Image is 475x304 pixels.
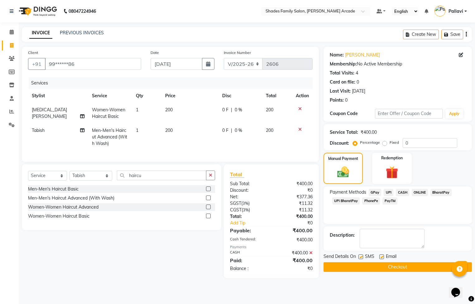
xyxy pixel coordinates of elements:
div: ₹400.00 [271,213,317,220]
th: Service [88,89,132,103]
div: Coupon Code [330,110,375,117]
button: Apply [445,109,463,118]
div: 0 [345,97,348,104]
span: 200 [165,107,173,113]
div: Card on file: [330,79,355,85]
div: ₹400.00 [271,181,317,187]
button: Create New [403,30,439,39]
span: Email [386,253,396,261]
span: BharatPay [430,189,452,196]
button: Checkout [324,262,472,272]
div: Discount: [225,187,271,194]
div: Description: [330,232,355,239]
div: Name: [330,52,344,58]
span: Women-Women Haircut Basic [92,107,125,119]
span: PhonePe [362,197,380,205]
div: Women-Women Haircut Advanced [28,204,98,210]
div: Service Total: [330,129,358,136]
div: ₹400.00 [271,237,317,243]
label: Fixed [390,140,399,145]
span: 200 [266,128,273,133]
div: ₹377.36 [271,194,317,200]
div: Men-Men's Haircut Advanced (With Wash) [28,195,114,201]
div: ( ) [225,200,271,207]
span: SMS [365,253,374,261]
span: [MEDICAL_DATA][PERSON_NAME] [32,107,67,119]
div: ₹0 [271,187,317,194]
a: INVOICE [29,27,52,39]
a: [PERSON_NAME] [345,52,380,58]
div: ( ) [225,207,271,213]
th: Action [292,89,313,103]
img: _gift.svg [382,165,402,180]
label: Redemption [381,155,403,161]
div: Services [29,77,317,89]
div: Men-Men's Haircut Basic [28,186,79,192]
span: 200 [266,107,273,113]
span: 200 [165,128,173,133]
span: Send Details On [324,253,356,261]
div: Cash Tendered: [225,237,271,243]
div: 4 [356,70,358,76]
label: Date [151,50,159,55]
th: Total [262,89,292,103]
div: Net: [225,194,271,200]
div: 0 [357,79,359,85]
div: Last Visit: [330,88,351,94]
div: ₹400.00 [271,250,317,256]
div: Payable: [225,227,271,234]
span: | [231,127,232,134]
th: Qty [132,89,161,103]
div: ₹0 [279,220,317,226]
span: UPI [384,189,393,196]
div: ₹400.00 [361,129,377,136]
div: Sub Total: [225,181,271,187]
div: ₹0 [271,265,317,272]
a: Add Tip [225,220,279,226]
div: Paid: [225,257,271,264]
label: Percentage [360,140,380,145]
img: _cash.svg [333,165,353,179]
span: 0 F [222,107,228,113]
th: Disc [218,89,262,103]
span: 1 [136,128,138,133]
label: Invoice Number [224,50,251,55]
th: Stylist [28,89,88,103]
div: Balance : [225,265,271,272]
span: 0 % [235,127,242,134]
input: Search by Name/Mobile/Email/Code [45,58,141,70]
span: UPI BharatPay [332,197,360,205]
th: Price [161,89,219,103]
span: SGST [230,200,241,206]
div: ₹400.00 [271,227,317,234]
div: Membership: [330,61,357,67]
input: Enter Offer / Coupon Code [375,109,443,118]
span: GPay [369,189,381,196]
span: Pallavi [449,8,463,15]
span: CASH [396,189,409,196]
span: 3% [242,201,248,206]
label: Manual Payment [328,156,358,162]
img: Pallavi [434,6,445,17]
label: Client [28,50,38,55]
span: | [231,107,232,113]
div: Total Visits: [330,70,354,76]
div: [DATE] [352,88,365,94]
span: Tabish [32,128,45,133]
div: No Active Membership [330,61,466,67]
span: Payment Methods [330,189,366,195]
span: CGST [230,207,242,213]
b: 08047224946 [69,2,96,20]
a: PREVIOUS INVOICES [60,30,104,36]
span: 3% [243,207,249,212]
span: ONLINE [412,189,428,196]
iframe: chat widget [449,279,469,298]
span: Men-Men's Haircut Advanced (With Wash) [92,128,127,146]
span: 0 F [222,127,228,134]
div: Women-Women Haircut Basic [28,213,89,220]
div: CASH [225,250,271,256]
button: +91 [28,58,46,70]
div: ₹11.32 [271,200,317,207]
div: Total: [225,213,271,220]
span: Total [230,171,244,178]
